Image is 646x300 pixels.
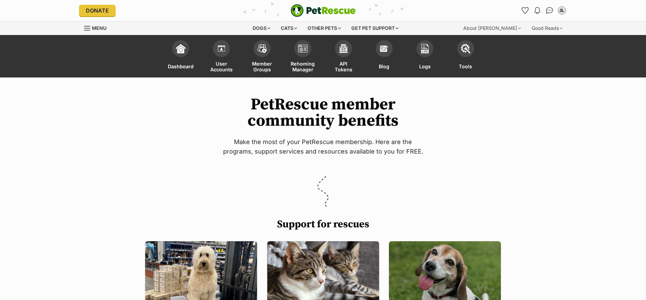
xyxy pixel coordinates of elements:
[257,44,267,53] img: team-members-icon-5396bd8760b3fe7c0b43da4ab00e1e3bb1a5d9ba89233759b79545d2d3fc5d0d.svg
[79,5,116,16] a: Donate
[176,44,185,53] img: dashboard-icon-eb2f2d2d3e046f16d808141f083e7271f6b2e854fb5c12c21221c1fb7104beca.svg
[379,60,389,72] span: Blog
[291,4,356,17] img: logo-e224e6f780fb5917bec1dbf3a21bbac754714ae5b6737aabdf751b685950b380.svg
[339,44,348,53] img: api-icon-849e3a9e6f871e3acf1f60245d25b4cd0aad652aa5f5372336901a6a67317bd8.svg
[219,137,428,156] p: Make the most of your PetRescue membership. Here are the programs, support services and resources...
[405,37,445,77] a: Logs
[219,96,428,129] h1: PetRescue member community benefits
[364,37,405,77] a: Blog
[291,60,315,72] span: Rehoming Manager
[248,21,275,35] div: Dogs
[520,5,531,16] a: Favourites
[282,37,323,77] a: Rehoming Manager
[217,44,226,53] img: members-icon-d6bcda0bfb97e5ba05b48644448dc2971f67d37433e5abca221da40c41542bd5.svg
[559,7,565,14] div: JL
[420,44,430,53] img: logs-icon-5bf4c29380941ae54b88474b1138927238aebebbc450bc62c8517511492d5a22.svg
[276,21,302,35] div: Cats
[323,37,364,77] a: API Tokens
[92,25,106,31] span: Menu
[84,21,111,34] a: Menu
[445,37,486,77] a: Tools
[461,44,470,53] img: tools-icon-677f8b7d46040df57c17cb185196fc8e01b2b03676c49af7ba82c462532e62ee.svg
[250,60,274,72] span: Member Groups
[546,7,553,14] img: chat-41dd97257d64d25036548639549fe6c8038ab92f7586957e7f3b1b290dea8141.svg
[544,5,555,16] a: Conversations
[459,60,472,72] span: Tools
[458,21,526,35] div: About [PERSON_NAME]
[379,44,389,53] img: blogs-icon-e71fceff818bbaa76155c998696f2ea9b8fc06abc828b24f45ee82a475c2fd99.svg
[210,60,233,72] span: User Accounts
[332,60,355,72] span: API Tokens
[242,37,282,77] a: Member Groups
[168,60,194,72] span: Dashboard
[347,21,403,35] div: Get pet support
[419,60,431,72] span: Logs
[291,4,356,17] a: PetRescue
[201,37,242,77] a: User Accounts
[556,5,567,16] button: My account
[527,21,567,35] div: Good Reads
[298,45,308,53] img: group-profile-icon-3fa3cf56718a62981997c0bc7e787c4b2cf8bcc04b72c1350f741eb67cf2f40e.svg
[145,218,501,230] h2: Support for rescues
[534,7,540,14] img: notifications-46538b983faf8c2785f20acdc204bb7945ddae34d4c08c2a6579f10ce5e182be.svg
[303,21,346,35] div: Other pets
[532,5,543,16] button: Notifications
[160,37,201,77] a: Dashboard
[520,5,567,16] ul: Account quick links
